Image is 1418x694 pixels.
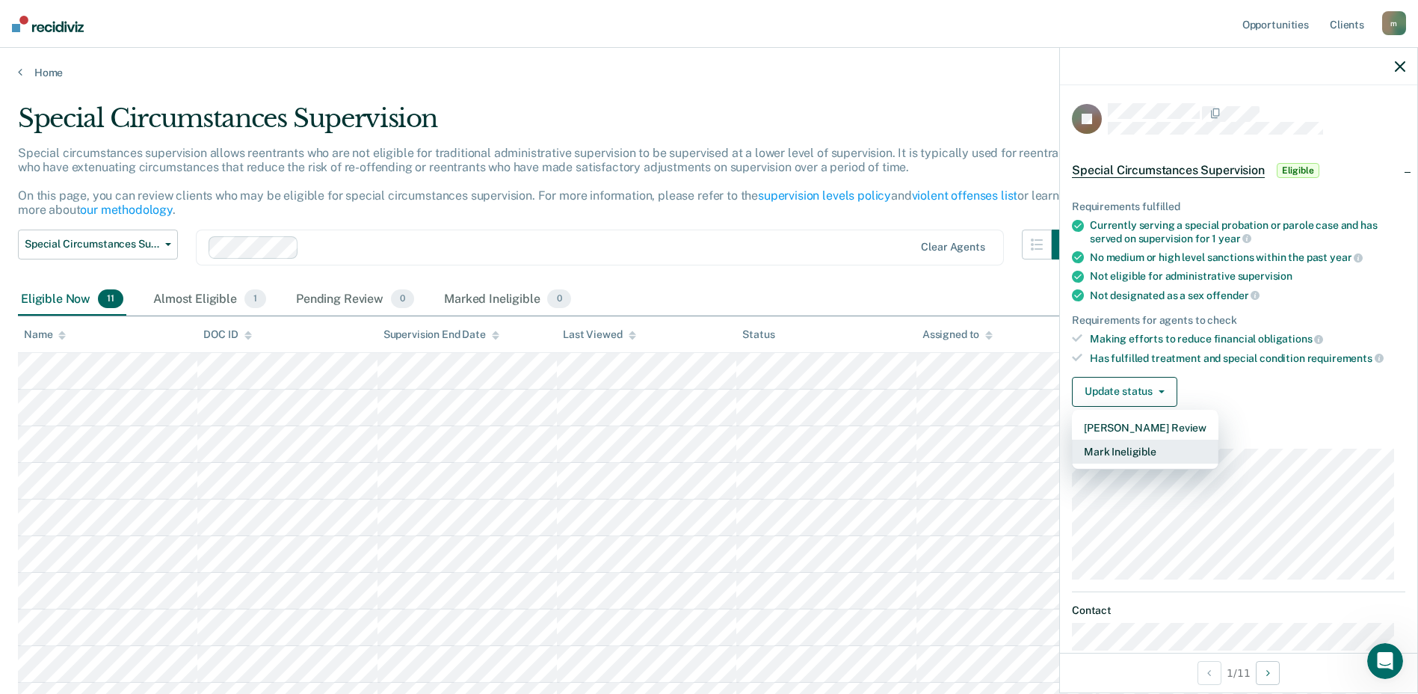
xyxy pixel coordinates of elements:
[922,328,993,341] div: Assigned to
[98,289,123,309] span: 11
[1258,333,1323,345] span: obligations
[1090,332,1405,346] div: Making efforts to reduce financial
[1277,163,1319,178] span: Eligible
[1238,270,1292,282] span: supervision
[563,328,635,341] div: Last Viewed
[921,241,984,254] div: Clear agents
[18,283,126,316] div: Eligible Now
[1072,377,1177,407] button: Update status
[244,289,266,309] span: 1
[391,289,414,309] span: 0
[18,66,1400,79] a: Home
[1072,431,1405,443] dt: Supervision
[1072,200,1405,213] div: Requirements fulfilled
[1218,233,1251,245] span: year
[1382,11,1406,35] div: m
[383,328,499,341] div: Supervision End Date
[12,16,84,32] img: Recidiviz
[758,188,891,203] a: supervision levels policy
[1090,270,1405,283] div: Not eligible for administrative
[1090,219,1405,245] div: Currently serving a special probation or parole case and has served on supervision for 1
[293,283,417,316] div: Pending Review
[18,103,1082,146] div: Special Circumstances Supervision
[1090,289,1405,302] div: Not designated as a sex
[25,238,159,251] span: Special Circumstances Supervision
[1060,653,1417,693] div: 1 / 11
[1256,661,1280,685] button: Next Opportunity
[150,283,269,316] div: Almost Eligible
[1060,147,1417,194] div: Special Circumstances SupervisionEligible
[80,203,173,217] a: our methodology
[1206,289,1260,301] span: offender
[203,328,251,341] div: DOC ID
[24,328,66,341] div: Name
[1072,163,1265,178] span: Special Circumstances Supervision
[1090,351,1405,365] div: Has fulfilled treatment and special condition
[1367,643,1403,679] iframe: Intercom live chat
[1330,251,1363,263] span: year
[441,283,574,316] div: Marked Ineligible
[1072,314,1405,327] div: Requirements for agents to check
[912,188,1018,203] a: violent offenses list
[742,328,774,341] div: Status
[1090,251,1405,264] div: No medium or high level sanctions within the past
[1072,604,1405,617] dt: Contact
[1072,440,1218,464] button: Mark Ineligible
[547,289,570,309] span: 0
[18,146,1076,218] p: Special circumstances supervision allows reentrants who are not eligible for traditional administ...
[1307,352,1384,364] span: requirements
[1197,661,1221,685] button: Previous Opportunity
[1072,416,1218,440] button: [PERSON_NAME] Review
